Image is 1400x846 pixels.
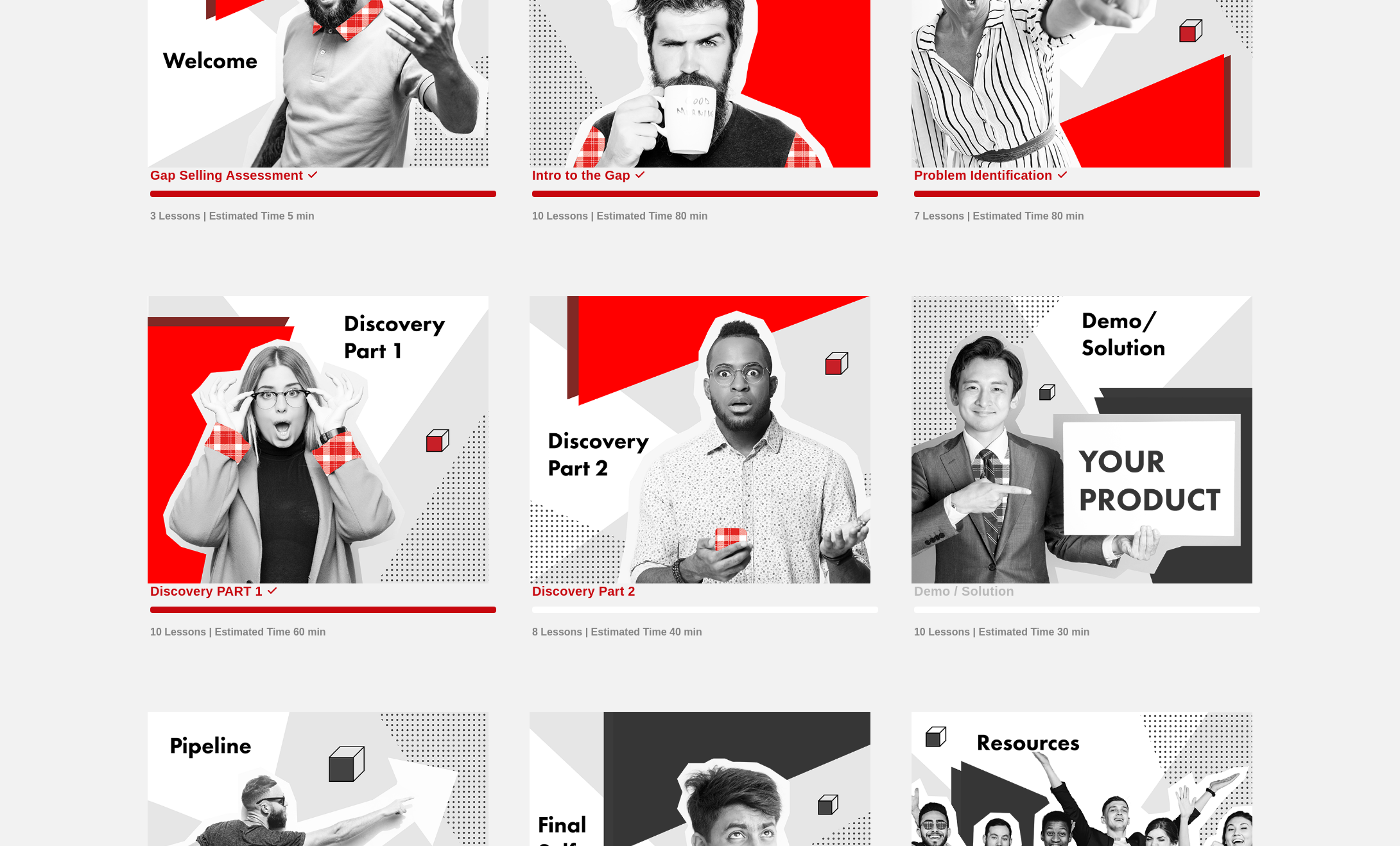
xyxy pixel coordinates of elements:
[914,618,1090,640] div: 10 Lessons | Estimated Time 30 min
[914,581,1014,601] div: Demo / Solution
[150,618,326,640] div: 10 Lessons | Estimated Time 60 min
[532,165,630,186] div: Intro to the Gap
[150,202,315,224] div: 3 Lessons | Estimated Time 5 min
[914,202,1084,224] div: 7 Lessons | Estimated Time 80 min
[914,165,1053,186] div: Problem Identification
[150,165,303,186] div: Gap Selling Assessment
[532,202,708,224] div: 10 Lessons | Estimated Time 80 min
[532,618,702,640] div: 8 Lessons | Estimated Time 40 min
[150,581,263,601] div: Discovery PART 1
[532,581,635,601] div: Discovery Part 2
